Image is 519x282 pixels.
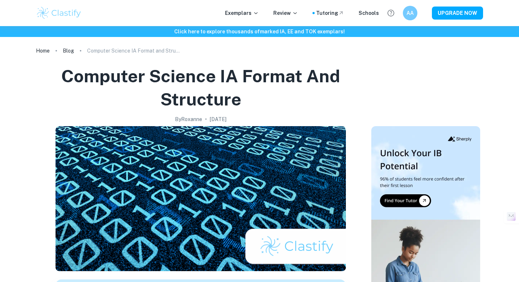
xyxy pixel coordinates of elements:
button: Help and Feedback [385,7,397,19]
a: Tutoring [316,9,344,17]
p: • [205,115,207,123]
a: Blog [63,46,74,56]
h2: [DATE] [210,115,226,123]
h6: AA [406,9,414,17]
h6: Click here to explore thousands of marked IA, EE and TOK exemplars ! [1,28,518,36]
button: AA [403,6,417,20]
p: Review [273,9,298,17]
img: Clastify logo [36,6,82,20]
p: Exemplars [225,9,259,17]
h2: By Roxanne [175,115,202,123]
h1: Computer Science IA Format and Structure [39,65,363,111]
p: Computer Science IA Format and Structure [87,47,181,55]
a: Schools [359,9,379,17]
button: UPGRADE NOW [432,7,483,20]
img: Computer Science IA Format and Structure cover image [56,126,346,271]
a: Home [36,46,50,56]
